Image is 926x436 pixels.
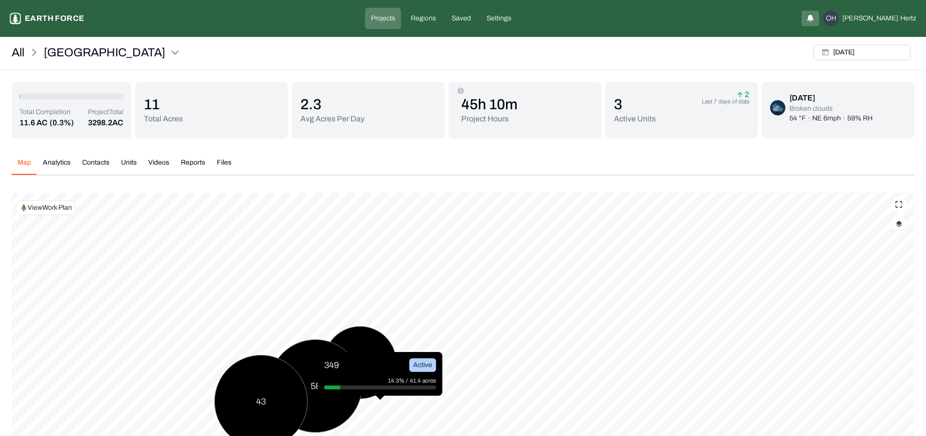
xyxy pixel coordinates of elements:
p: 14.3% / [388,376,410,386]
button: 19 [324,326,397,399]
p: 41.4 acres [410,376,436,386]
p: Earth force [25,13,84,24]
button: Reports [175,158,211,175]
p: 54 °F [789,114,806,123]
a: Regions [405,8,442,29]
p: 11 [144,96,183,113]
p: 45h 10m [461,96,518,113]
div: [DATE] [789,92,873,104]
p: Project Hours [461,113,518,125]
p: Total Completion [19,107,74,117]
img: arrow [737,92,743,98]
p: Active Units [614,113,656,125]
a: Settings [481,8,517,29]
img: earthforce-logo-white-uG4MPadI.svg [10,13,21,24]
button: Files [211,158,237,175]
p: 349 [324,358,339,372]
p: 59% RH [847,114,873,123]
p: 3298.2 AC [88,117,123,129]
button: [DATE] [813,45,910,60]
button: Units [115,158,142,175]
p: [GEOGRAPHIC_DATA] [44,45,165,60]
p: 3 [614,96,656,113]
p: Last 7 days of data [702,98,749,105]
p: Project Total [88,107,123,117]
span: Hertz [900,14,916,23]
div: OH [823,11,839,26]
button: OH[PERSON_NAME]Hertz [823,11,916,26]
p: Projects [371,14,395,23]
p: 11.6 AC [19,117,48,129]
button: Contacts [76,158,115,175]
p: View Work Plan [28,203,72,213]
button: Analytics [37,158,76,175]
span: [PERSON_NAME] [842,14,898,23]
p: · [843,114,845,123]
p: (0.3%) [50,117,74,129]
p: · [808,114,810,123]
button: Map [12,158,37,175]
p: 2.3 [300,96,365,113]
a: All [12,45,24,60]
button: Videos [142,158,175,175]
a: Saved [446,8,477,29]
img: broken-clouds-night-D27faUOw.png [770,100,786,116]
p: Broken clouds [789,104,873,114]
img: layerIcon [896,220,902,227]
button: 11.6 AC(0.3%) [19,117,74,129]
p: Regions [411,14,436,23]
p: Total Acres [144,113,183,125]
p: Avg Acres Per Day [300,113,365,125]
button: 58 [269,339,362,433]
p: Settings [487,14,511,23]
a: Projects [365,8,401,29]
p: Saved [452,14,471,23]
p: 2 [737,92,749,98]
div: Active [409,358,436,372]
p: NE 6mph [812,114,841,123]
